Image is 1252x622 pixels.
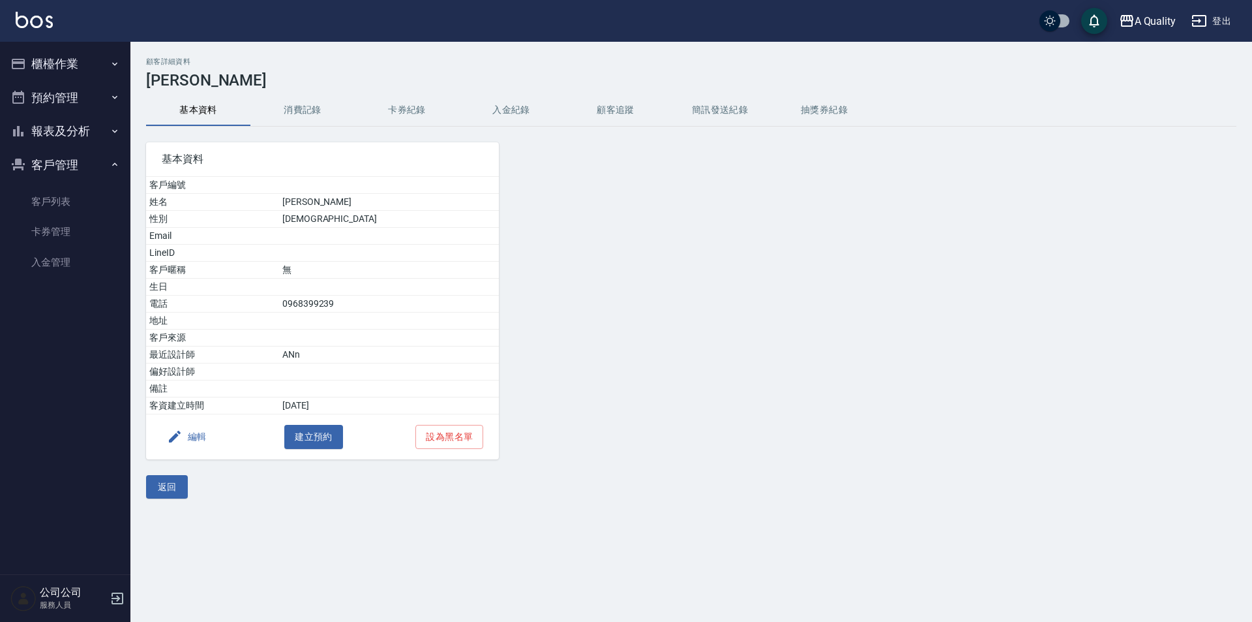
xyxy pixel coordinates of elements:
[563,95,668,126] button: 顧客追蹤
[355,95,459,126] button: 卡券紀錄
[40,599,106,611] p: 服務人員
[146,211,279,228] td: 性別
[146,177,279,194] td: 客戶編號
[146,397,279,414] td: 客資建立時間
[1135,13,1176,29] div: A Quality
[146,313,279,330] td: 地址
[146,262,279,279] td: 客戶暱稱
[146,296,279,313] td: 電話
[16,12,53,28] img: Logo
[279,194,499,211] td: [PERSON_NAME]
[146,279,279,296] td: 生日
[250,95,355,126] button: 消費記錄
[279,262,499,279] td: 無
[146,364,279,381] td: 偏好設計師
[1186,9,1236,33] button: 登出
[279,347,499,364] td: ANn
[146,95,250,126] button: 基本資料
[5,47,125,81] button: 櫃檯作業
[5,81,125,115] button: 預約管理
[5,217,125,247] a: 卡券管理
[772,95,876,126] button: 抽獎券紀錄
[146,347,279,364] td: 最近設計師
[162,425,212,449] button: 編輯
[146,228,279,245] td: Email
[279,296,499,313] td: 0968399239
[40,586,106,599] h5: 公司公司
[146,57,1236,66] h2: 顧客詳細資料
[146,71,1236,89] h3: [PERSON_NAME]
[5,187,125,217] a: 客戶列表
[415,425,483,449] button: 設為黑名單
[284,425,343,449] button: 建立預約
[10,585,37,612] img: Person
[146,330,279,347] td: 客戶來源
[5,247,125,277] a: 入金管理
[146,475,188,499] button: 返回
[5,148,125,182] button: 客戶管理
[146,381,279,397] td: 備註
[668,95,772,126] button: 簡訊發送紀錄
[1081,8,1107,34] button: save
[162,153,483,166] span: 基本資料
[1114,8,1182,35] button: A Quality
[5,114,125,148] button: 報表及分析
[459,95,563,126] button: 入金紀錄
[146,194,279,211] td: 姓名
[146,245,279,262] td: LineID
[279,211,499,228] td: [DEMOGRAPHIC_DATA]
[279,397,499,414] td: [DATE]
